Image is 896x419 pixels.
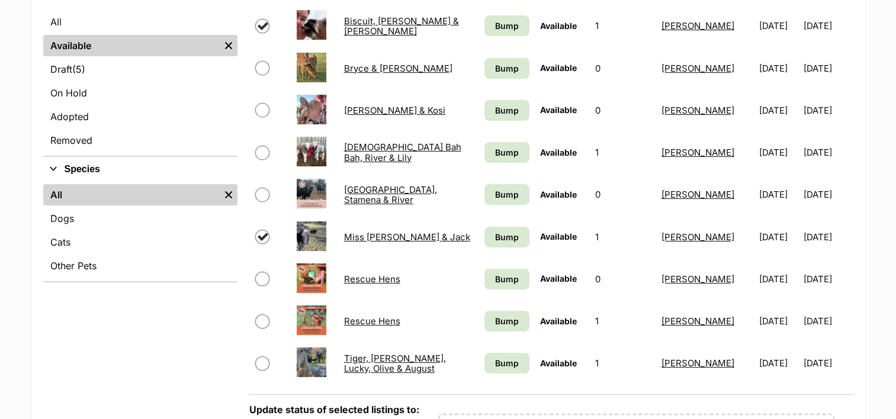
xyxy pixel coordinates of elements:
a: Draft [43,59,237,80]
a: Biscuit, [PERSON_NAME] & [PERSON_NAME] [344,15,459,37]
a: Adopted [43,106,237,127]
a: All [43,184,220,205]
div: Species [43,182,237,281]
td: 1 [590,343,655,383]
td: 0 [590,174,655,215]
a: Available [43,35,220,56]
td: [DATE] [754,343,802,383]
a: Tiger, [PERSON_NAME], Lucky, Olive & August [344,353,446,374]
span: Available [540,21,577,31]
a: [PERSON_NAME] [661,20,734,31]
td: [DATE] [804,259,852,299]
a: Bump [484,58,529,79]
a: All [43,11,237,33]
a: Other Pets [43,255,237,276]
a: Rescue Hens [344,315,400,327]
td: [DATE] [804,343,852,383]
td: [DATE] [754,259,802,299]
span: Available [540,189,577,199]
span: Available [540,358,577,368]
td: [DATE] [804,5,852,46]
a: Bump [484,142,529,163]
a: [PERSON_NAME] [661,63,734,74]
td: 1 [590,301,655,341]
a: Rescue Hens [344,273,400,285]
span: Bump [495,273,519,285]
span: Available [540,63,577,73]
td: [DATE] [754,5,802,46]
td: [DATE] [804,301,852,341]
a: [PERSON_NAME] [661,231,734,243]
a: [PERSON_NAME] [661,105,734,116]
td: [DATE] [754,132,802,173]
a: [PERSON_NAME] & Kosi [344,105,445,116]
a: [PERSON_NAME] [661,273,734,285]
a: [PERSON_NAME] [661,189,734,200]
span: Bump [495,62,519,75]
a: Removed [43,130,237,151]
span: Bump [495,357,519,369]
a: Bump [484,15,529,36]
span: Bump [495,20,519,32]
a: Remove filter [220,184,237,205]
a: [PERSON_NAME] [661,315,734,327]
a: Bump [484,184,529,205]
span: Bump [495,104,519,117]
a: Bump [484,227,529,247]
span: Available [540,231,577,241]
span: Bump [495,315,519,327]
td: 1 [590,5,655,46]
a: Bryce & [PERSON_NAME] [344,63,452,74]
label: Update status of selected listings to: [249,404,419,415]
a: On Hold [43,82,237,104]
td: [DATE] [804,48,852,89]
td: 0 [590,48,655,89]
span: Bump [495,188,519,201]
a: Miss [PERSON_NAME] & Jack [344,231,470,243]
a: Cats [43,231,237,253]
td: [DATE] [754,48,802,89]
td: [DATE] [804,132,852,173]
td: [DATE] [754,217,802,257]
a: Bump [484,353,529,373]
a: Dogs [43,208,237,229]
td: [DATE] [804,174,852,215]
a: Bump [484,311,529,331]
span: (5) [72,62,85,76]
td: 1 [590,217,655,257]
td: 0 [590,90,655,131]
span: Bump [495,146,519,159]
td: [DATE] [804,217,852,257]
td: [DATE] [754,301,802,341]
div: Status [43,9,237,156]
a: [PERSON_NAME] [661,357,734,369]
td: [DATE] [754,90,802,131]
a: [DEMOGRAPHIC_DATA] Bah Bah, River & Lily [344,141,461,163]
a: [PERSON_NAME] [661,147,734,158]
span: Bump [495,231,519,243]
button: Species [43,162,237,177]
a: Bump [484,269,529,289]
a: Bump [484,100,529,121]
a: [GEOGRAPHIC_DATA], Stamena & River [344,184,437,205]
td: 0 [590,259,655,299]
td: [DATE] [804,90,852,131]
a: Remove filter [220,35,237,56]
span: Available [540,147,577,157]
td: [DATE] [754,174,802,215]
span: Available [540,273,577,283]
td: 1 [590,132,655,173]
span: Available [540,105,577,115]
span: Available [540,316,577,326]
